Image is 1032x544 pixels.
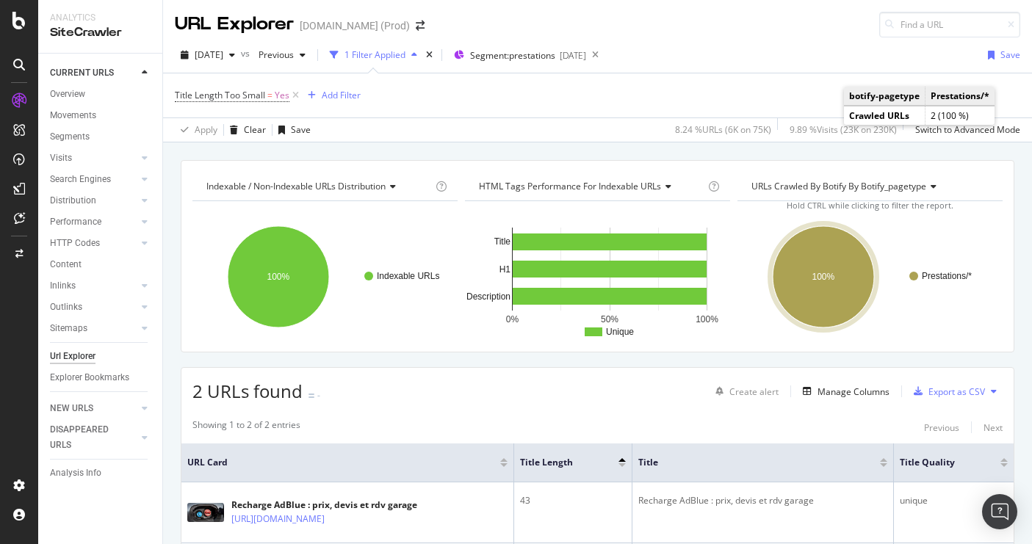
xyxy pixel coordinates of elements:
span: Title [638,456,859,469]
button: [DATE] [175,43,241,67]
button: 1 Filter Applied [324,43,423,67]
div: Showing 1 to 2 of 2 entries [192,418,300,436]
div: Apply [195,123,217,136]
div: Recharge AdBlue : prix, devis et rdv garage [231,498,417,512]
div: Create alert [729,385,779,398]
td: Crawled URLs [844,106,925,126]
a: CURRENT URLS [50,65,137,81]
div: 43 [520,494,625,507]
div: Next [984,421,1003,434]
a: Url Explorer [50,349,152,364]
a: Segments [50,129,152,145]
a: Content [50,257,152,272]
div: 9.89 % Visits ( 23K on 230K ) [790,123,897,136]
span: = [267,89,273,101]
svg: A chart. [465,213,725,341]
div: URL Explorer [175,12,294,37]
button: Save [982,43,1020,67]
button: Previous [924,418,959,436]
span: Previous [253,48,294,61]
div: DISAPPEARED URLS [50,422,124,453]
div: arrow-right-arrow-left [416,21,425,31]
text: 0% [506,314,519,324]
input: Find a URL [879,12,1020,37]
text: H1 [499,264,511,275]
span: Hold CTRL while clicking to filter the report. [787,200,953,211]
a: Visits [50,150,137,166]
text: 100% [696,314,718,324]
text: 50% [601,314,618,324]
div: 1 Filter Applied [344,48,405,61]
button: Clear [224,118,266,142]
div: Manage Columns [818,385,890,398]
button: Apply [175,118,217,142]
a: Analysis Info [50,465,152,481]
div: unique [900,494,1008,507]
a: Movements [50,108,152,123]
a: Distribution [50,193,137,208]
div: Movements [50,108,96,123]
a: NEW URLS [50,401,137,416]
text: Unique [606,327,634,337]
text: 100% [812,272,834,282]
button: Switch to Advanced Mode [909,118,1020,142]
span: Title Length [520,456,596,469]
button: Manage Columns [797,382,890,400]
button: Segment:prestations[DATE] [448,43,586,67]
a: DISAPPEARED URLS [50,422,137,453]
div: times [423,48,436,62]
span: vs [241,47,253,59]
div: [DATE] [560,49,586,62]
svg: A chart. [192,213,452,341]
span: 2 URLs found [192,379,303,403]
div: NEW URLS [50,401,93,416]
div: Analysis Info [50,465,101,481]
button: Next [984,418,1003,436]
div: Url Explorer [50,349,95,364]
td: Prestations/* [925,87,995,106]
button: Add Filter [302,87,361,104]
button: Save [273,118,311,142]
text: Prestations/* [922,271,972,281]
div: SiteCrawler [50,24,151,41]
a: Explorer Bookmarks [50,370,152,385]
div: CURRENT URLS [50,65,114,81]
div: Save [291,123,311,136]
a: Search Engines [50,172,137,187]
span: Segment: prestations [470,49,555,62]
span: Title Quality [900,456,978,469]
a: Outlinks [50,300,137,315]
div: Distribution [50,193,96,208]
span: URL Card [187,456,497,469]
span: Yes [275,85,289,106]
div: 8.24 % URLs ( 6K on 75K ) [675,123,771,136]
div: Recharge AdBlue : prix, devis et rdv garage [638,494,888,507]
a: Performance [50,214,137,230]
text: Indexable URLs [377,271,439,281]
div: Content [50,257,82,272]
div: Analytics [50,12,151,24]
div: Segments [50,129,90,145]
div: - [317,389,320,402]
div: Explorer Bookmarks [50,370,129,385]
div: Export as CSV [928,385,985,398]
span: Indexable / Non-Indexable URLs distribution [206,180,386,192]
div: Save [1000,48,1020,61]
td: botify-pagetype [844,87,925,106]
h4: URLs Crawled By Botify By botify_pagetype [748,175,989,198]
div: HTTP Codes [50,236,100,251]
button: Create alert [710,380,779,403]
h4: HTML Tags Performance for Indexable URLs [476,175,705,198]
div: Sitemaps [50,321,87,336]
div: Overview [50,87,85,102]
div: Outlinks [50,300,82,315]
a: Sitemaps [50,321,137,336]
svg: A chart. [737,213,997,341]
div: [DOMAIN_NAME] (Prod) [300,18,410,33]
img: main image [187,503,224,522]
span: URLs Crawled By Botify By botify_pagetype [751,180,926,192]
a: Overview [50,87,152,102]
